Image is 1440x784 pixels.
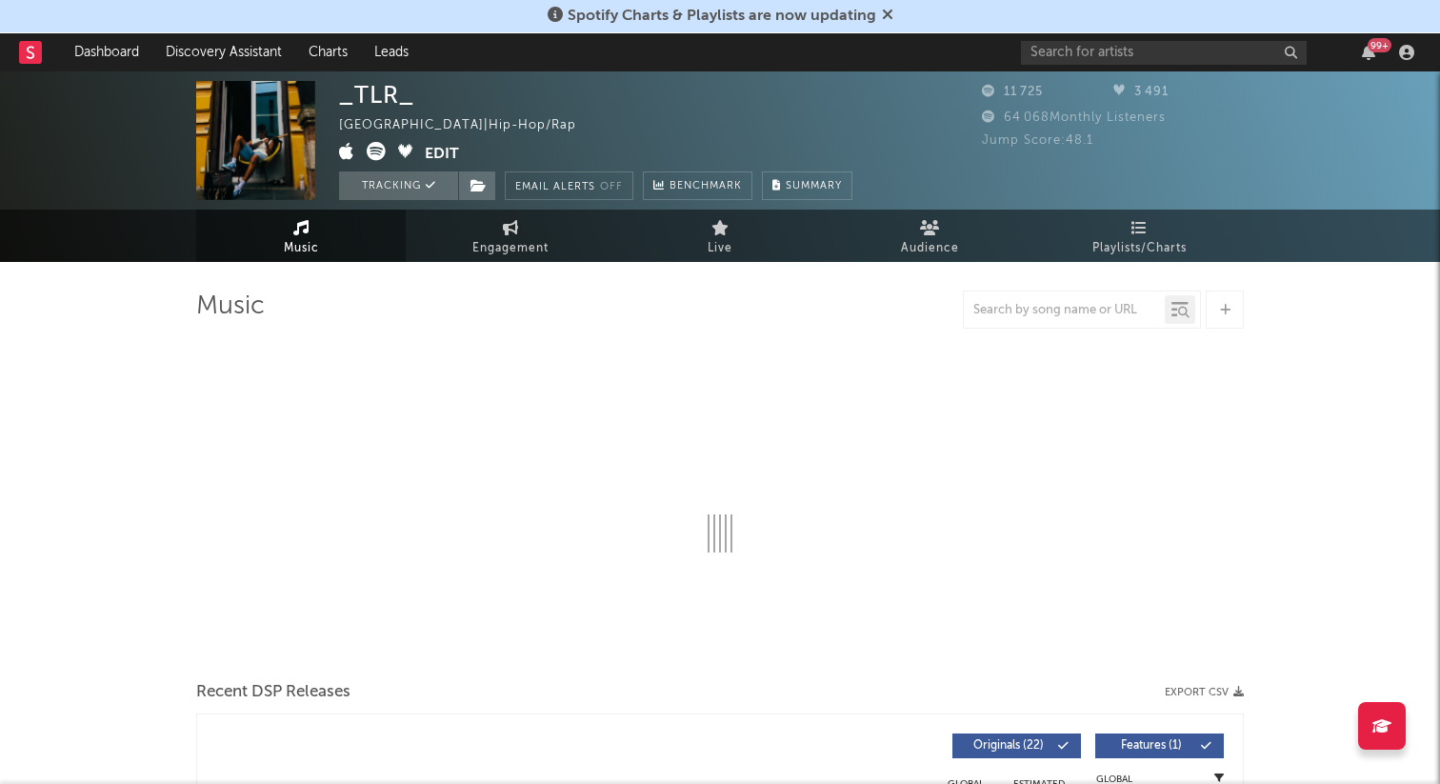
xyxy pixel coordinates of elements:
[1368,38,1391,52] div: 99 +
[786,181,842,191] span: Summary
[670,175,742,198] span: Benchmark
[1108,740,1195,752] span: Features ( 1 )
[152,33,295,71] a: Discovery Assistant
[1021,41,1307,65] input: Search for artists
[982,86,1043,98] span: 11 725
[196,681,350,704] span: Recent DSP Releases
[964,303,1165,318] input: Search by song name or URL
[1092,237,1187,260] span: Playlists/Charts
[61,33,152,71] a: Dashboard
[615,210,825,262] a: Live
[339,114,598,137] div: [GEOGRAPHIC_DATA] | Hip-Hop/Rap
[505,171,633,200] button: Email AlertsOff
[196,210,406,262] a: Music
[762,171,852,200] button: Summary
[952,734,1081,758] button: Originals(22)
[825,210,1034,262] a: Audience
[1165,687,1244,698] button: Export CSV
[339,81,414,109] div: _TLR_
[1095,734,1224,758] button: Features(1)
[965,740,1052,752] span: Originals ( 22 )
[425,142,459,166] button: Edit
[568,9,876,24] span: Spotify Charts & Playlists are now updating
[643,171,752,200] a: Benchmark
[882,9,893,24] span: Dismiss
[472,237,549,260] span: Engagement
[361,33,422,71] a: Leads
[295,33,361,71] a: Charts
[1113,86,1169,98] span: 3 491
[1362,45,1375,60] button: 99+
[284,237,319,260] span: Music
[600,182,623,192] em: Off
[982,134,1093,147] span: Jump Score: 48.1
[901,237,959,260] span: Audience
[708,237,732,260] span: Live
[982,111,1166,124] span: 64 068 Monthly Listeners
[339,171,458,200] button: Tracking
[406,210,615,262] a: Engagement
[1034,210,1244,262] a: Playlists/Charts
